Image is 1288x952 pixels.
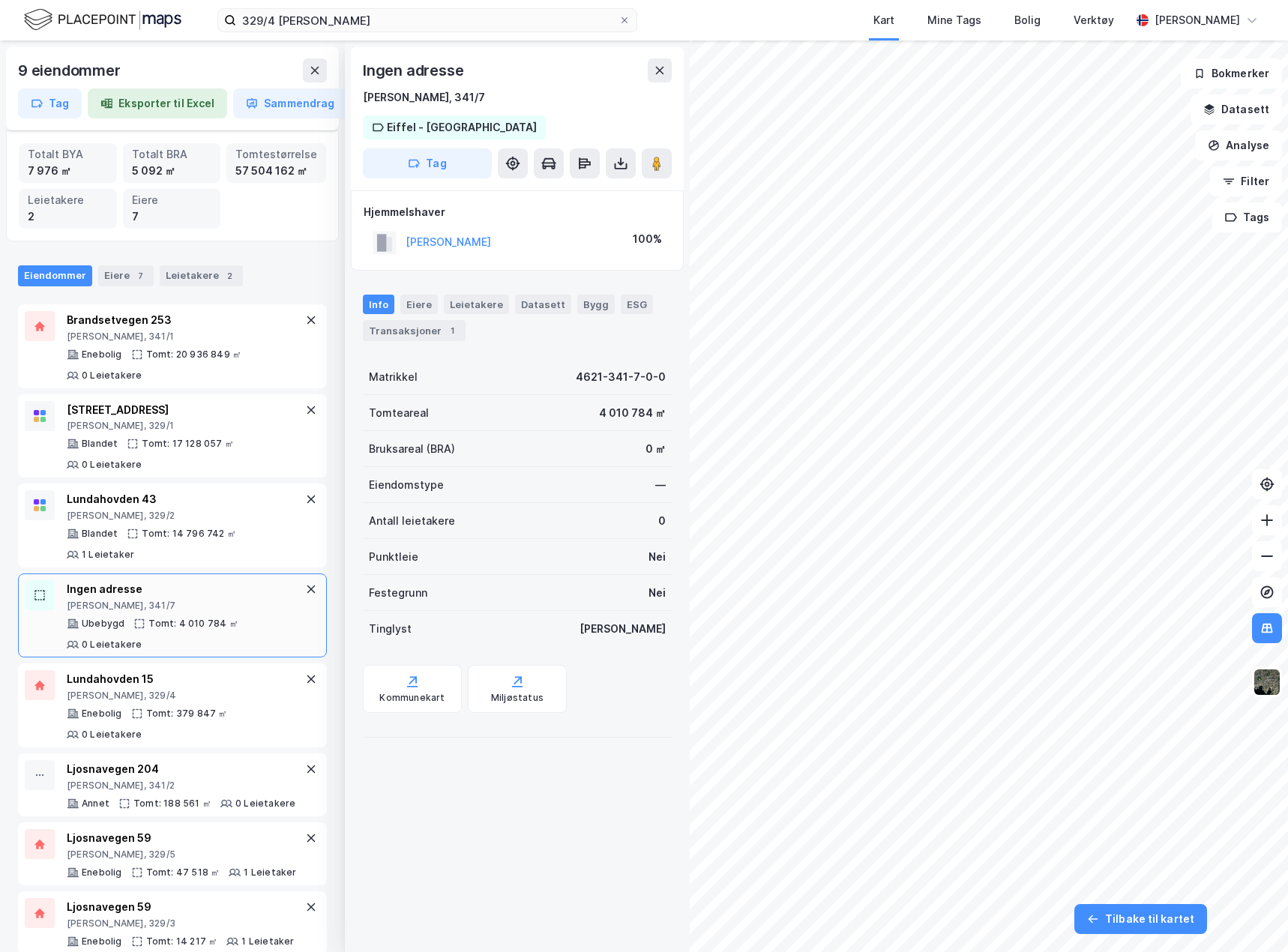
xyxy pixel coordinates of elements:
[88,88,227,118] button: Eksporter til Excel
[160,265,243,286] div: Leietakere
[235,798,295,810] div: 0 Leietakere
[82,370,142,382] div: 0 Leietakere
[67,898,295,916] div: Ljosnavegen 59
[28,208,108,225] div: 2
[24,7,181,33] img: logo.f888ab2527a4732fd821a326f86c7f29.svg
[67,780,295,792] div: [PERSON_NAME], 341/2
[363,88,485,106] div: [PERSON_NAME], 341/7
[633,230,662,248] div: 100%
[132,192,212,208] div: Eiere
[67,490,302,508] div: Lundahovden 43
[146,708,228,720] div: Tomt: 379 847 ㎡
[1213,880,1288,952] iframe: Chat Widget
[146,936,218,948] div: Tomt: 14 217 ㎡
[445,323,460,338] div: 1
[233,88,347,118] button: Sammendrag
[67,401,302,419] div: [STREET_ADDRESS]
[244,867,296,879] div: 1 Leietaker
[491,692,544,704] div: Miljøstatus
[82,729,142,741] div: 0 Leietakere
[222,268,237,283] div: 2
[82,798,109,810] div: Annet
[67,918,295,930] div: [PERSON_NAME], 329/3
[645,440,666,458] div: 0 ㎡
[67,311,302,329] div: Brandsetvegen 253
[133,798,211,810] div: Tomt: 188 561 ㎡
[142,438,234,450] div: Tomt: 17 128 057 ㎡
[82,639,142,651] div: 0 Leietakere
[236,9,619,31] input: Søk på adresse, matrikkel, gårdeiere, leietakere eller personer
[28,163,108,179] div: 7 976 ㎡
[576,368,666,386] div: 4621-341-7-0-0
[67,420,302,432] div: [PERSON_NAME], 329/1
[67,580,302,598] div: Ingen adresse
[132,146,212,163] div: Totalt BRA
[363,58,466,82] div: Ingen adresse
[18,58,124,82] div: 9 eiendommer
[241,936,294,948] div: 1 Leietaker
[577,295,615,314] div: Bygg
[82,349,122,361] div: Enebolig
[658,512,666,530] div: 0
[28,146,108,163] div: Totalt BYA
[132,163,212,179] div: 5 092 ㎡
[82,438,118,450] div: Blandet
[927,11,981,29] div: Mine Tags
[18,265,92,286] div: Eiendommer
[379,692,445,704] div: Kommunekart
[82,459,142,471] div: 0 Leietakere
[387,118,537,136] div: Eiffel - [GEOGRAPHIC_DATA]
[400,295,438,314] div: Eiere
[369,440,455,458] div: Bruksareal (BRA)
[1195,130,1282,160] button: Analyse
[515,295,571,314] div: Datasett
[363,148,492,178] button: Tag
[146,867,220,879] div: Tomt: 47 518 ㎡
[67,600,302,612] div: [PERSON_NAME], 341/7
[82,618,124,630] div: Ubebygd
[67,331,302,343] div: [PERSON_NAME], 341/1
[1014,11,1041,29] div: Bolig
[235,146,317,163] div: Tomtestørrelse
[67,670,302,688] div: Lundahovden 15
[621,295,653,314] div: ESG
[132,208,212,225] div: 7
[235,163,317,179] div: 57 504 162 ㎡
[1181,58,1282,88] button: Bokmerker
[142,528,236,540] div: Tomt: 14 796 742 ㎡
[98,265,154,286] div: Eiere
[82,549,134,561] div: 1 Leietaker
[67,760,295,778] div: Ljosnavegen 204
[873,11,894,29] div: Kart
[133,268,148,283] div: 7
[369,584,427,602] div: Festegrunn
[67,829,297,847] div: Ljosnavegen 59
[28,192,108,208] div: Leietakere
[1213,880,1288,952] div: Kontrollprogram for chat
[67,849,297,861] div: [PERSON_NAME], 329/5
[364,203,671,221] div: Hjemmelshaver
[369,548,418,566] div: Punktleie
[580,620,666,638] div: [PERSON_NAME]
[648,584,666,602] div: Nei
[599,404,666,422] div: 4 010 784 ㎡
[18,88,82,118] button: Tag
[648,548,666,566] div: Nei
[369,476,444,494] div: Eiendomstype
[444,295,509,314] div: Leietakere
[363,295,394,314] div: Info
[1074,904,1207,934] button: Tilbake til kartet
[1212,202,1282,232] button: Tags
[82,867,122,879] div: Enebolig
[369,368,418,386] div: Matrikkel
[369,512,455,530] div: Antall leietakere
[1253,668,1281,696] img: 9k=
[82,708,122,720] div: Enebolig
[1191,94,1282,124] button: Datasett
[369,404,429,422] div: Tomteareal
[67,690,302,702] div: [PERSON_NAME], 329/4
[369,620,412,638] div: Tinglyst
[82,936,122,948] div: Enebolig
[82,528,118,540] div: Blandet
[1074,11,1114,29] div: Verktøy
